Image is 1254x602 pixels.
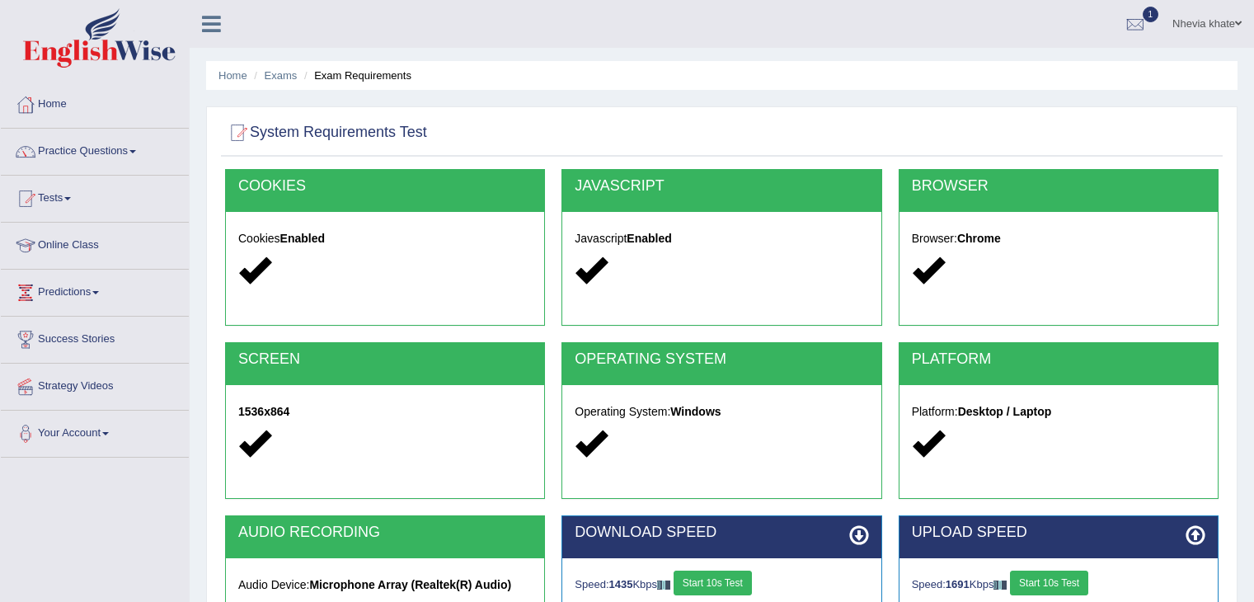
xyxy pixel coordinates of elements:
[1,270,189,311] a: Predictions
[627,232,671,245] strong: Enabled
[912,406,1205,418] h5: Platform:
[280,232,325,245] strong: Enabled
[674,571,752,595] button: Start 10s Test
[1,176,189,217] a: Tests
[575,351,868,368] h2: OPERATING SYSTEM
[300,68,411,83] li: Exam Requirements
[225,120,427,145] h2: System Requirements Test
[309,578,511,591] strong: Microphone Array (Realtek(R) Audio)
[575,233,868,245] h5: Javascript
[238,233,532,245] h5: Cookies
[670,405,721,418] strong: Windows
[1,411,189,452] a: Your Account
[912,571,1205,600] div: Speed: Kbps
[238,405,289,418] strong: 1536x864
[912,351,1205,368] h2: PLATFORM
[238,579,532,591] h5: Audio Device:
[238,524,532,541] h2: AUDIO RECORDING
[912,233,1205,245] h5: Browser:
[958,405,1052,418] strong: Desktop / Laptop
[957,232,1001,245] strong: Chrome
[609,578,633,590] strong: 1435
[1,129,189,170] a: Practice Questions
[1,364,189,405] a: Strategy Videos
[238,351,532,368] h2: SCREEN
[238,178,532,195] h2: COOKIES
[1,223,189,264] a: Online Class
[575,178,868,195] h2: JAVASCRIPT
[575,406,868,418] h5: Operating System:
[265,69,298,82] a: Exams
[1,317,189,358] a: Success Stories
[657,581,670,590] img: ajax-loader-fb-connection.gif
[575,524,868,541] h2: DOWNLOAD SPEED
[1010,571,1088,595] button: Start 10s Test
[946,578,970,590] strong: 1691
[1,82,189,123] a: Home
[912,524,1205,541] h2: UPLOAD SPEED
[912,178,1205,195] h2: BROWSER
[1143,7,1159,22] span: 1
[575,571,868,600] div: Speed: Kbps
[218,69,247,82] a: Home
[993,581,1007,590] img: ajax-loader-fb-connection.gif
